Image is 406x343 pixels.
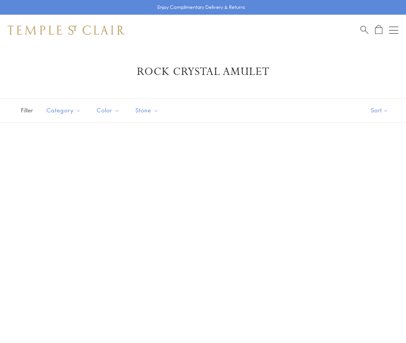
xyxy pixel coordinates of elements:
[157,3,245,11] p: Enjoy Complimentary Delivery & Returns
[389,25,398,35] button: Open navigation
[91,102,126,119] button: Color
[131,105,165,115] span: Stone
[130,102,165,119] button: Stone
[19,65,387,79] h1: Rock Crystal Amulet
[43,105,87,115] span: Category
[360,25,368,35] a: Search
[41,102,87,119] button: Category
[8,25,125,35] img: Temple St. Clair
[375,25,382,35] a: Open Shopping Bag
[353,98,406,122] button: Show sort by
[93,105,126,115] span: Color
